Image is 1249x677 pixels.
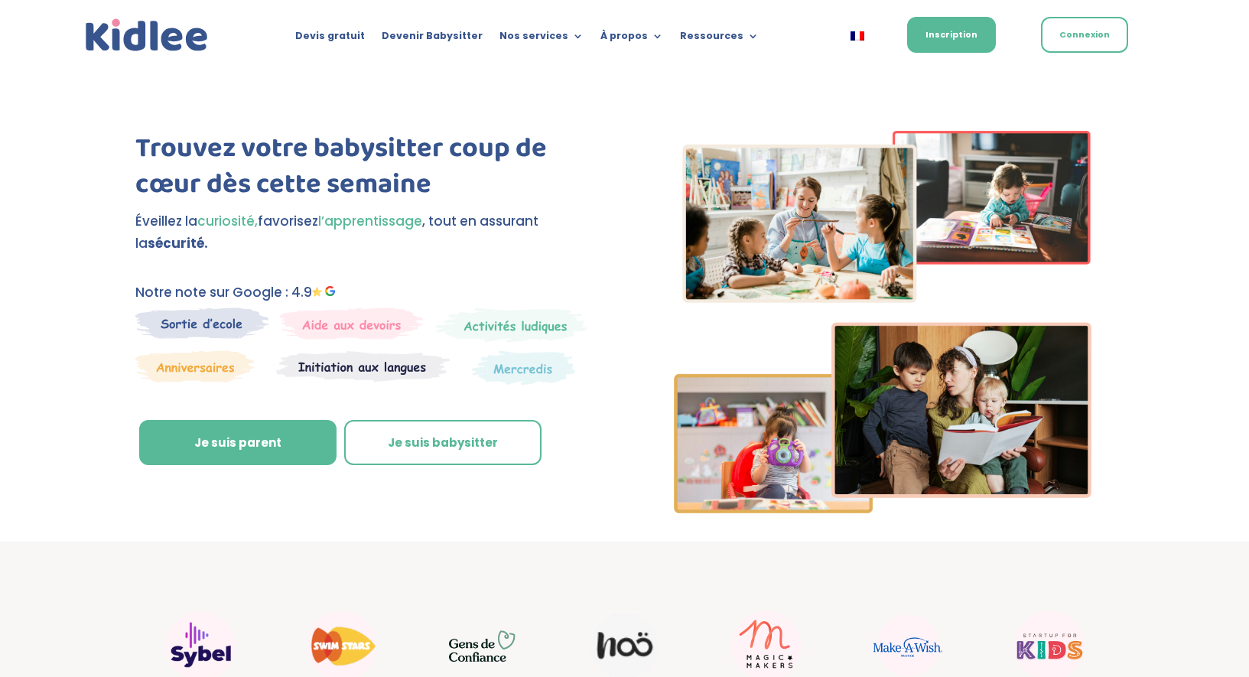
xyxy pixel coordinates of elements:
[135,131,598,210] h1: Trouvez votre babysitter coup de cœur dès cette semaine
[1041,17,1128,53] a: Connexion
[197,212,258,230] span: curiosité,
[472,350,575,386] img: Thematique
[295,31,365,47] a: Devis gratuit
[435,308,587,343] img: Mercredi
[382,31,483,47] a: Devenir Babysitter
[318,212,422,230] span: l’apprentissage
[276,350,450,382] img: Atelier thematique
[135,210,598,255] p: Éveillez la favorisez , tout en assurant la
[851,31,864,41] img: Français
[873,615,942,676] img: Make a wish
[135,308,269,339] img: Sortie decole
[680,31,759,47] a: Ressources
[82,15,212,56] a: Kidlee Logo
[148,234,208,252] strong: sécurité.
[344,420,542,466] a: Je suis babysitter
[907,17,996,53] a: Inscription
[674,131,1091,513] img: Imgs-2
[449,630,518,662] img: GDC
[135,282,598,304] p: Notre note sur Google : 4.9
[82,15,212,56] img: logo_kidlee_bleu
[135,350,255,382] img: Anniversaire
[499,31,584,47] a: Nos services
[600,31,663,47] a: À propos
[280,308,424,340] img: weekends
[139,420,337,466] a: Je suis parent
